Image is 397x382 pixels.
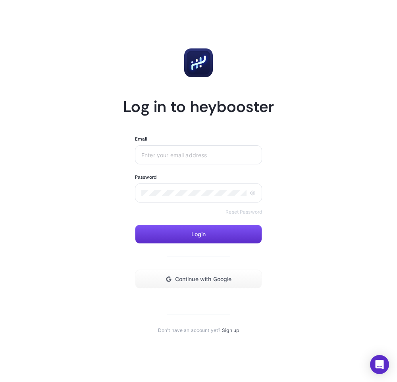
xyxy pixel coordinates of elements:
a: Reset Password [225,209,262,215]
a: Sign up [222,327,239,334]
input: Enter your email address [141,152,256,158]
div: Open Intercom Messenger [370,355,389,374]
label: Password [135,174,156,180]
span: Login [191,231,206,237]
button: Continue with Google [135,270,262,289]
span: Continue with Google [175,276,232,282]
label: Email [135,136,148,142]
button: Login [135,225,262,244]
span: Don't have an account yet? [158,327,220,334]
h1: Log in to heybooster [123,96,274,117]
